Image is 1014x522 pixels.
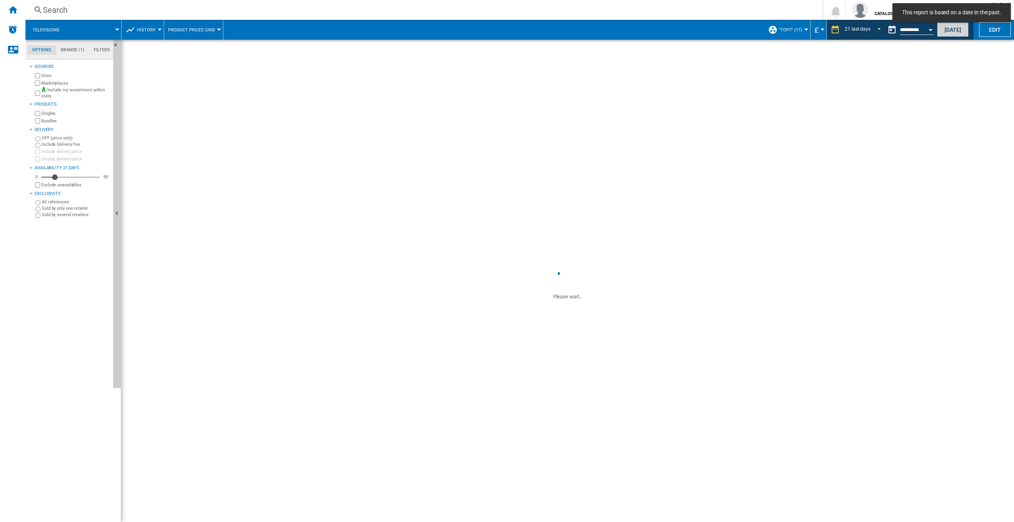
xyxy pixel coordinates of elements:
[43,4,802,15] div: Search
[41,173,100,181] md-slider: Availability
[844,23,884,37] md-select: REPORTS.WIZARD.STEPS.REPORT.STEPS.REPORT_OPTIONS.PERIOD: 21 last days
[35,101,110,108] div: Products
[33,174,40,180] div: 0
[41,118,110,124] label: Bundles
[35,182,40,188] input: Display delivery price
[923,21,938,36] button: Open calendar
[35,149,40,154] input: Include delivery price
[101,174,110,180] div: 90
[126,20,160,40] div: History
[35,73,40,78] input: Sites
[35,191,110,197] div: Exclusivity
[33,27,60,33] span: Televisions
[768,20,806,40] div: "Top7" (11)
[168,20,219,40] button: Product prices grid
[89,45,115,55] md-tab-item: Filters
[113,40,121,388] button: Hide
[41,87,46,92] img: mysite-bg-18x18.png
[553,294,582,300] ng-transclude: Please wait...
[42,199,110,205] label: All references
[875,4,971,12] span: [PERSON_NAME]
[35,213,41,218] input: Sold by several retailers
[27,45,56,55] md-tab-item: Options
[35,136,41,141] input: OFF (price only)
[41,80,110,86] label: Marketplaces
[884,20,935,40] div: This report is based on a date in the past.
[35,64,110,70] div: Sources
[41,182,110,188] label: Exclude unavailables
[41,73,110,79] label: Sites
[937,22,969,37] button: [DATE]
[41,156,110,162] label: Display delivery price
[35,200,41,205] input: All references
[137,20,160,40] button: History
[845,26,871,32] div: 21 last days
[137,27,156,33] span: History
[875,11,971,16] b: CATALOG SAMSUNG [DOMAIN_NAME] (DA+AV)
[33,20,68,40] button: Televisions
[41,87,110,99] label: Include my assortment within stats
[42,141,110,147] label: Include Delivery Fee
[35,143,41,148] input: Include Delivery Fee
[35,118,40,124] input: Bundles
[8,25,17,34] img: alerts-logo.svg
[42,212,110,218] label: Sold by several retailers
[35,127,110,133] div: Delivery
[35,207,41,212] input: Sold by only one retailer
[779,20,806,40] button: "Top7" (11)
[815,20,822,40] button: £
[35,165,110,171] div: Availability 21 Days
[41,149,110,155] label: Include delivery price
[900,9,1004,17] span: This report is based on a date in the past.
[168,27,215,33] span: Product prices grid
[42,205,110,211] label: Sold by only one retailer
[56,45,89,55] md-tab-item: Brands (1)
[41,110,110,116] label: Singles
[852,2,868,18] img: profile.jpg
[779,27,802,33] span: "Top7" (11)
[35,88,40,98] input: Include my assortment within stats
[35,157,40,162] input: Display delivery price
[113,40,123,54] button: Hide
[884,22,900,38] button: md-calendar
[35,81,40,86] input: Marketplaces
[811,20,827,40] md-menu: Currency
[42,135,110,141] label: OFF (price only)
[815,26,819,34] span: £
[29,20,117,40] div: Televisions
[979,22,1011,37] button: Edit
[35,111,40,116] input: Singles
